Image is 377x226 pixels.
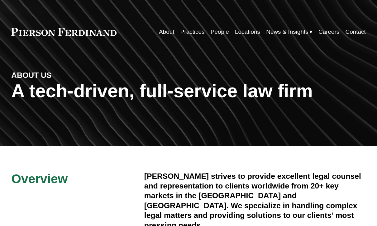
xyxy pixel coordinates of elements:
strong: ABOUT US [11,71,51,79]
span: Overview [11,172,68,186]
a: Careers [318,26,339,38]
a: Contact [346,26,366,38]
a: People [211,26,229,38]
span: News & Insights [266,27,308,37]
a: folder dropdown [266,26,312,38]
a: About [159,26,174,38]
a: Practices [180,26,205,38]
a: Locations [235,26,260,38]
h1: A tech-driven, full-service law firm [11,80,365,102]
